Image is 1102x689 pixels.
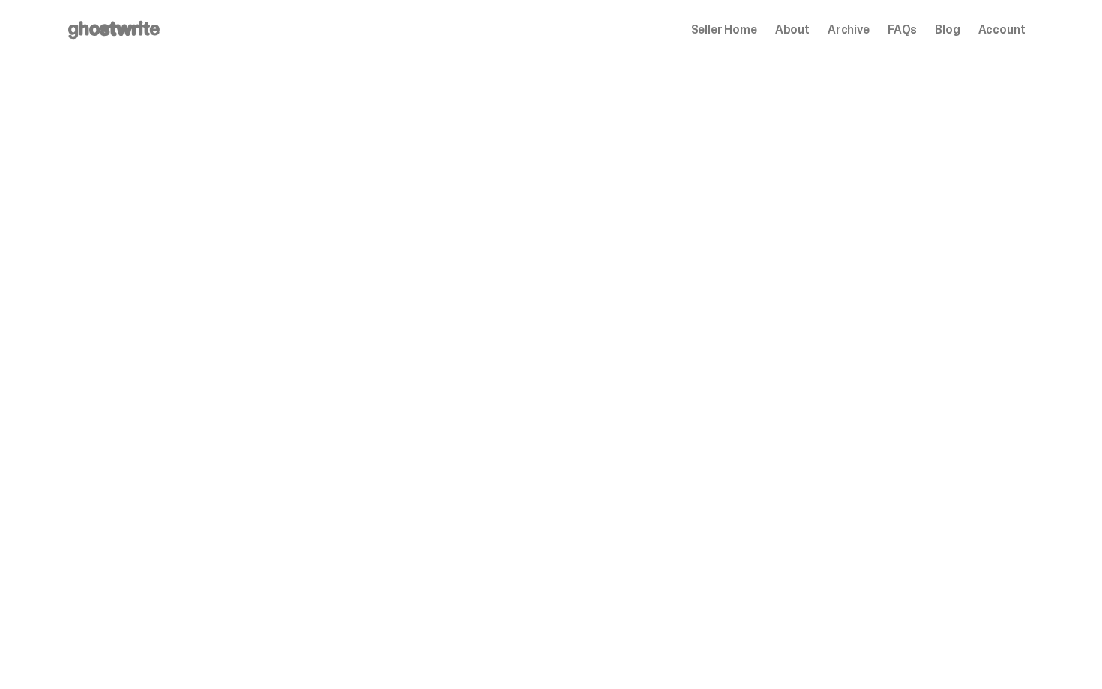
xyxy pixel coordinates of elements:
[978,24,1026,36] a: Account
[888,24,917,36] a: FAQs
[775,24,810,36] a: About
[691,24,757,36] a: Seller Home
[935,24,960,36] a: Blog
[828,24,870,36] a: Archive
